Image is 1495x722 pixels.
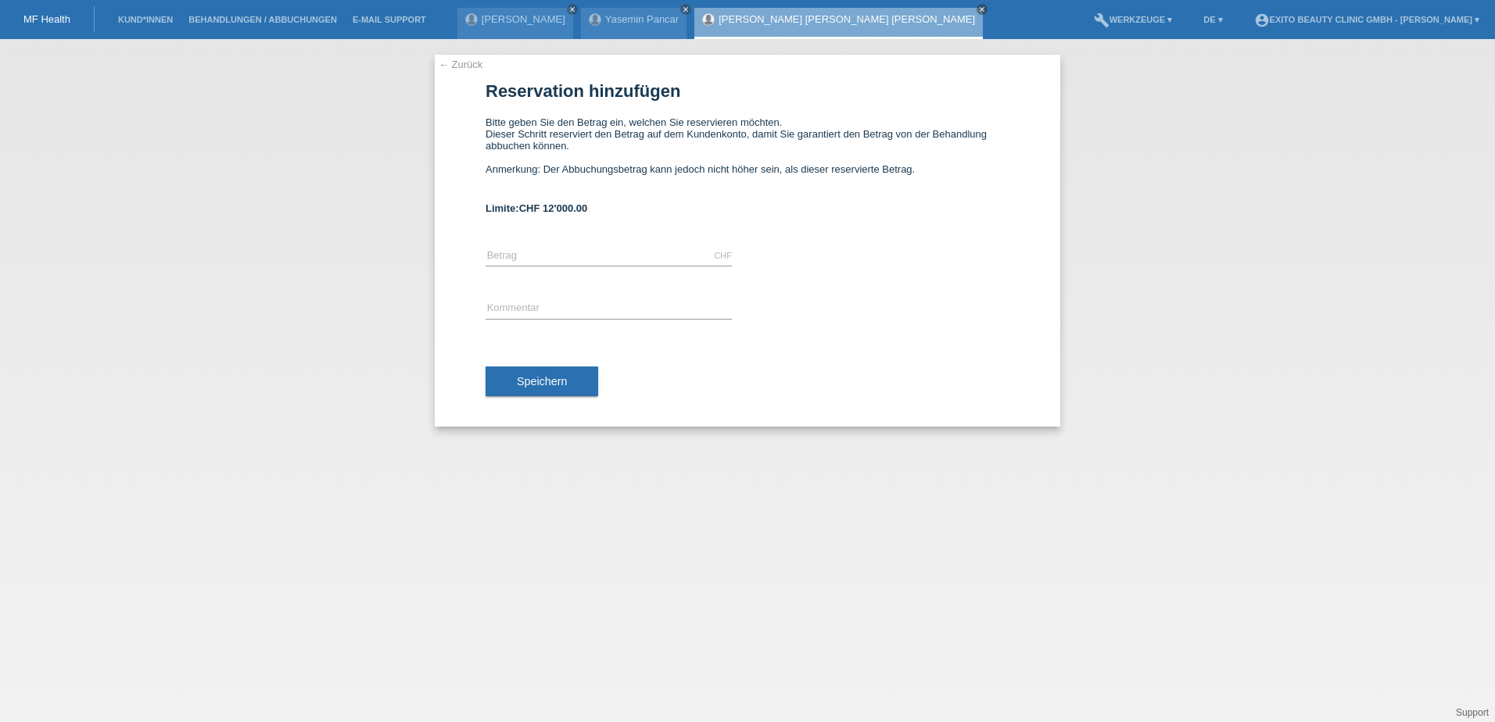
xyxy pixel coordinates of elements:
a: close [680,4,691,15]
span: CHF 12'000.00 [519,202,588,214]
a: ← Zurück [439,59,482,70]
a: Yasemin Pancar [605,13,679,25]
i: close [978,5,986,13]
i: build [1094,13,1110,28]
a: MF Health [23,13,70,25]
a: close [977,4,988,15]
a: account_circleExito Beauty Clinic GmbH - [PERSON_NAME] ▾ [1246,15,1487,24]
a: [PERSON_NAME] [PERSON_NAME] [PERSON_NAME] [719,13,975,25]
i: account_circle [1254,13,1270,28]
a: E-Mail Support [345,15,434,24]
div: CHF [714,251,732,260]
div: Bitte geben Sie den Betrag ein, welchen Sie reservieren möchten. Dieser Schritt reserviert den Be... [486,116,1009,187]
button: Speichern [486,366,598,396]
i: close [568,5,576,13]
a: Support [1456,707,1489,718]
a: Behandlungen / Abbuchungen [181,15,345,24]
span: Speichern [517,375,567,388]
h1: Reservation hinzufügen [486,81,1009,101]
a: [PERSON_NAME] [482,13,565,25]
b: Limite: [486,202,587,214]
a: DE ▾ [1196,15,1230,24]
a: buildWerkzeuge ▾ [1086,15,1181,24]
i: close [682,5,690,13]
a: Kund*innen [110,15,181,24]
a: close [567,4,578,15]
